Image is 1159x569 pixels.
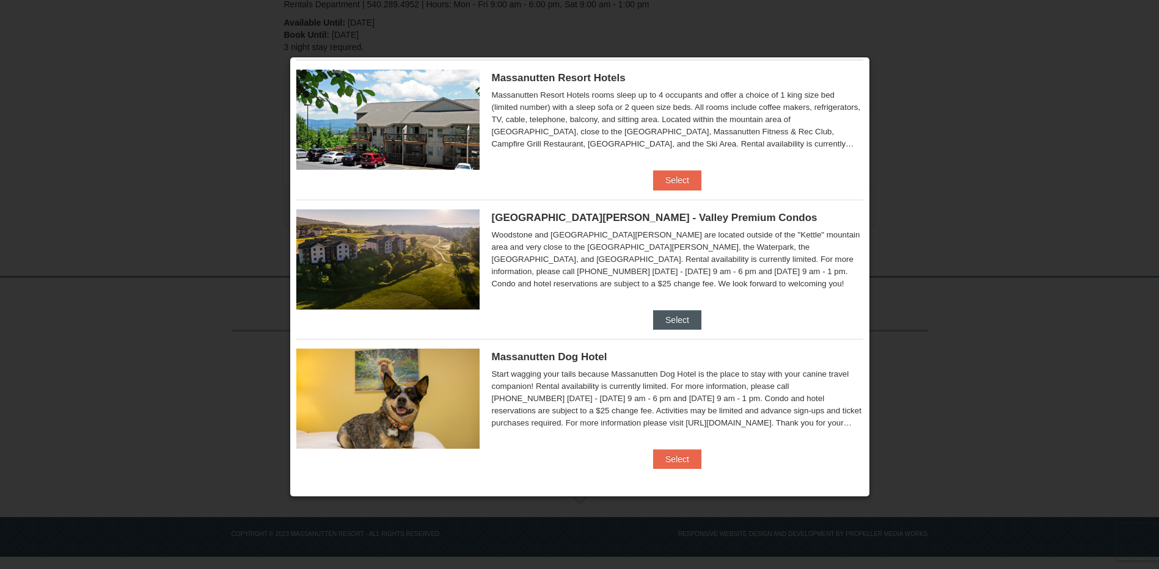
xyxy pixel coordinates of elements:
button: Select [653,170,701,190]
button: Select [653,310,701,330]
img: 27428181-5-81c892a3.jpg [296,349,480,449]
img: 19219041-4-ec11c166.jpg [296,209,480,310]
div: Massanutten Resort Hotels rooms sleep up to 4 occupants and offer a choice of 1 king size bed (li... [492,89,863,150]
span: [GEOGRAPHIC_DATA][PERSON_NAME] - Valley Premium Condos [492,212,817,223]
div: Start wagging your tails because Massanutten Dog Hotel is the place to stay with your canine trav... [492,368,863,429]
img: 19219026-1-e3b4ac8e.jpg [296,70,480,170]
button: Select [653,449,701,469]
span: Massanutten Dog Hotel [492,351,607,363]
span: Massanutten Resort Hotels [492,72,626,84]
div: Woodstone and [GEOGRAPHIC_DATA][PERSON_NAME] are located outside of the "Kettle" mountain area an... [492,229,863,290]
